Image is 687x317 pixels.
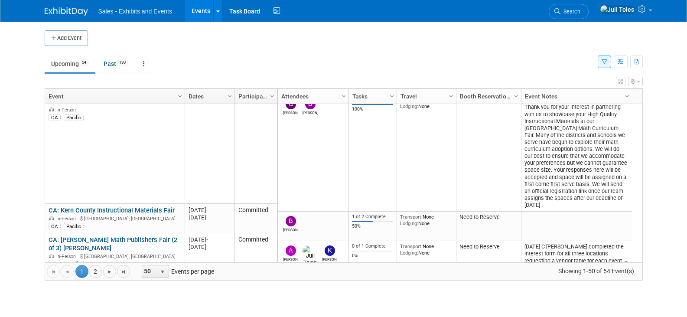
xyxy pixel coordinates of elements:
div: 0% [352,253,393,259]
div: CA [49,261,61,268]
div: [GEOGRAPHIC_DATA], [GEOGRAPHIC_DATA] [49,215,181,222]
a: Go to the next page [103,265,116,278]
div: Christine Lurz [283,109,298,115]
span: Column Settings [388,93,395,100]
span: Column Settings [226,93,233,100]
img: Juli Toles [303,245,318,266]
div: 50% [352,223,393,229]
span: Column Settings [448,93,455,100]
span: select [159,268,166,275]
div: [GEOGRAPHIC_DATA], [GEOGRAPHIC_DATA] [49,252,181,260]
span: Lodging: [400,220,418,226]
img: Christine Lurz [286,99,296,109]
span: Column Settings [176,93,183,100]
a: 2 [89,265,102,278]
div: Bellah Nelson [283,226,298,232]
span: Transport: [400,243,423,249]
a: Booth Reservation Status [460,89,515,104]
span: Lodging: [400,103,418,109]
a: Go to the last page [117,265,130,278]
span: 54 [79,59,89,66]
span: 130 [117,59,128,66]
a: Column Settings [339,89,348,102]
a: Participation [238,89,271,104]
span: Transport: [400,214,423,220]
a: Column Settings [175,89,185,102]
div: 1 of 2 Complete [352,214,393,220]
span: - [206,207,208,213]
a: Tasks [352,89,391,104]
td: Committed [234,204,277,233]
div: [DATE] [189,214,231,221]
img: Juli Toles [600,5,635,14]
a: Event [49,89,179,104]
img: Bellah Nelson [286,216,296,226]
div: Andres Gorbea [283,256,298,261]
span: 1 [75,265,88,278]
span: 50 [142,265,157,278]
span: - [206,236,208,243]
div: CA [49,223,61,230]
a: CA: [GEOGRAPHIC_DATA] Math Curriculum Fair [49,89,172,105]
a: Dates [189,89,229,104]
a: Go to the first page [47,265,60,278]
div: [DATE] [189,236,231,243]
td: Need to Reserve [456,95,521,212]
a: Column Settings [622,89,632,102]
td: Need to Reserve [456,212,521,241]
img: Kristin McGinty [325,245,335,256]
span: Column Settings [269,93,276,100]
a: Column Settings [267,89,277,102]
span: Lodging: [400,250,418,256]
td: Publisher Intent to Participate Form - Thank you for your interest in partnering with us to showc... [521,95,632,212]
div: None None [400,243,453,256]
span: Go to the previous page [64,268,71,275]
a: Search [549,4,589,19]
a: Event Notes [525,89,626,104]
div: CA [49,114,61,121]
td: Committed [234,87,277,204]
div: Bellah Nelson [303,109,318,115]
div: Kristin McGinty [322,256,337,261]
span: In-Person [56,107,78,113]
span: In-Person [56,254,78,259]
a: CA: [PERSON_NAME] Math Publishers Fair (2 of 3) [PERSON_NAME] [49,236,177,252]
a: Column Settings [511,89,521,102]
span: Events per page [130,265,223,278]
span: Go to the first page [50,268,57,275]
div: [DATE] [189,206,231,214]
div: Pacific [64,261,84,268]
img: In-Person Event [49,254,54,258]
a: Column Settings [446,89,456,102]
div: 0 of 1 Complete [352,243,393,249]
a: Attendees [281,89,343,104]
div: [DATE] [189,243,231,251]
div: Pacific [64,114,84,121]
a: Column Settings [387,89,397,102]
div: None None [400,214,453,226]
a: Past130 [97,56,135,72]
a: CA: Kern County Instructional Materials Fair [49,206,175,214]
span: Column Settings [513,93,520,100]
a: Upcoming54 [45,56,95,72]
img: Andres Gorbea [286,245,296,256]
span: Column Settings [624,93,631,100]
img: In-Person Event [49,216,54,220]
a: Go to the previous page [61,265,74,278]
span: Showing 1-50 of 54 Event(s) [550,265,642,277]
img: In-Person Event [49,107,54,111]
span: Go to the last page [120,268,127,275]
span: Sales - Exhibits and Events [98,8,172,15]
div: Pacific [64,223,84,230]
img: ExhibitDay [45,7,88,16]
a: Column Settings [225,89,234,102]
span: Column Settings [340,93,347,100]
span: Search [560,8,580,15]
button: Add Event [45,30,88,46]
span: In-Person [56,216,78,222]
a: Travel [400,89,450,104]
img: Bellah Nelson [305,99,316,109]
div: 100% [352,106,393,112]
span: Go to the next page [106,268,113,275]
